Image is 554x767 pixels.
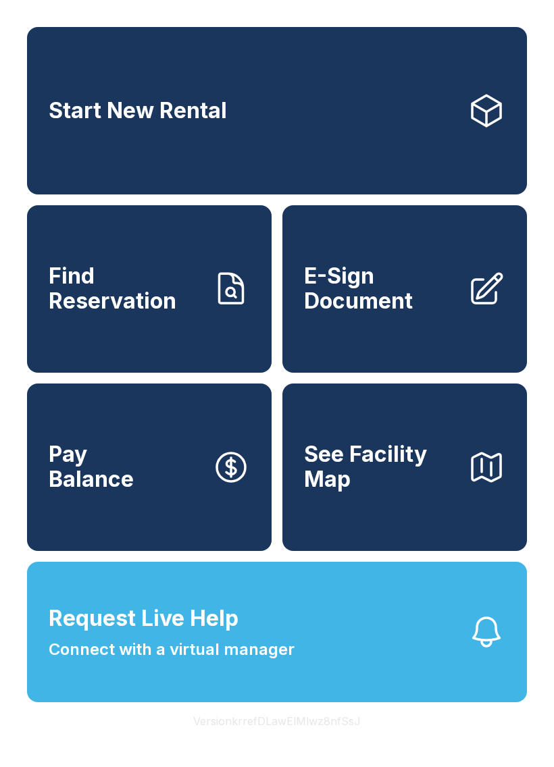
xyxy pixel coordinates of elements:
button: See Facility Map [282,383,527,551]
a: Start New Rental [27,27,527,194]
a: Find Reservation [27,205,272,373]
span: Connect with a virtual manager [49,637,295,662]
span: Start New Rental [49,99,227,124]
span: E-Sign Document [304,264,457,313]
span: See Facility Map [304,442,457,492]
span: Request Live Help [49,602,238,635]
a: E-Sign Document [282,205,527,373]
span: Pay Balance [49,442,134,492]
button: Request Live HelpConnect with a virtual manager [27,562,527,702]
span: Find Reservation [49,264,201,313]
button: PayBalance [27,383,272,551]
button: VersionkrrefDLawElMlwz8nfSsJ [182,702,372,740]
